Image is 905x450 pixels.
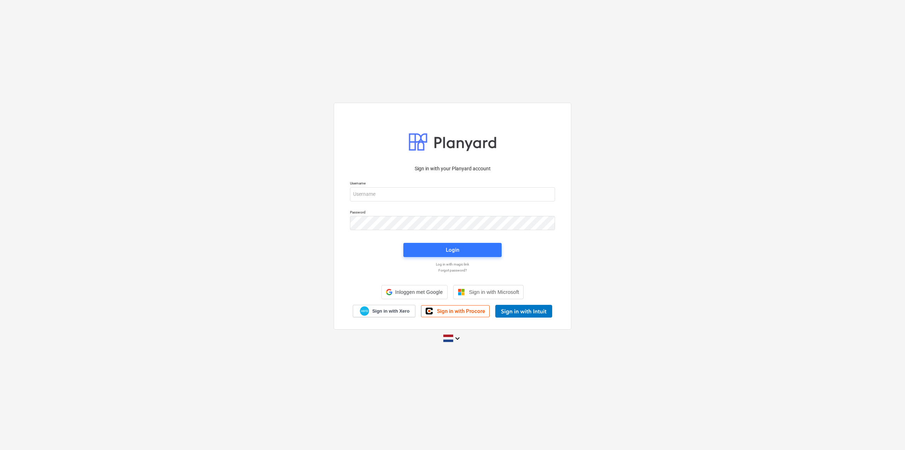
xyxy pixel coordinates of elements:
a: Log in with magic link [346,262,559,267]
p: Password [350,210,555,216]
a: Forgot password? [346,268,559,273]
span: Sign in with Microsoft [469,289,519,295]
input: Username [350,187,555,201]
a: Sign in with Xero [353,305,416,317]
span: Sign in with Xero [372,308,409,314]
i: keyboard_arrow_down [453,334,462,343]
p: Username [350,181,555,187]
div: Inloggen met Google [381,285,448,299]
span: Sign in with Procore [437,308,485,314]
img: Microsoft logo [458,289,465,296]
div: Login [446,245,459,255]
button: Login [403,243,502,257]
p: Sign in with your Planyard account [350,165,555,172]
a: Sign in with Procore [421,305,490,317]
img: Xero logo [360,306,369,316]
span: Inloggen met Google [395,289,443,295]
